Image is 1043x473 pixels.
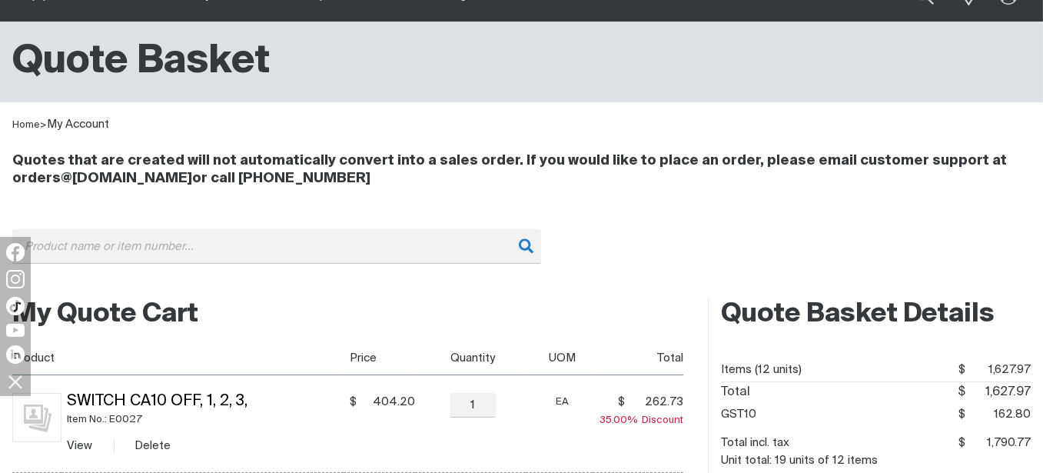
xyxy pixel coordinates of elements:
img: TikTok [6,297,25,315]
img: Facebook [6,243,25,261]
th: Product [12,341,344,375]
button: Delete Switch CA10 off, 1, 2, 3, [135,437,171,455]
span: $ [618,395,625,410]
a: My Account [47,118,109,130]
dt: Total [721,382,750,403]
span: Discount [600,415,683,425]
a: Home [12,120,40,130]
div: EA [531,393,593,411]
h2: My Quote Cart [12,298,683,331]
dt: Unit total: 19 units of 12 items [721,455,878,466]
a: Switch CA10 off, 1, 2, 3, [68,394,248,409]
span: 262.73 [629,395,683,410]
h2: Quote Basket Details [721,298,1031,331]
a: View Switch CA10 off, 1, 2, 3, [68,440,93,451]
dt: Total incl. tax [721,431,789,455]
span: $ [350,395,357,410]
input: Product name or item number... [12,229,541,264]
div: Product or group for quick order [12,229,1031,287]
th: UOM [526,341,593,375]
span: 1,627.97 [965,382,1031,403]
img: hide socials [2,368,28,395]
h4: Quotes that are created will not automatically convert into a sales order. If you would like to p... [12,152,1031,188]
span: $ [958,364,965,375]
th: Price [344,341,414,375]
span: 162.80 [965,403,1031,426]
span: $ [958,386,965,398]
span: $ [958,437,965,448]
span: 1,790.77 [965,431,1031,455]
img: No image for this product [12,393,61,442]
img: LinkedIn [6,345,25,364]
th: Total [593,341,683,375]
img: Instagram [6,270,25,288]
span: 1,627.97 [965,358,1031,381]
span: $ [958,408,965,420]
span: 35.00% [600,415,642,425]
img: YouTube [6,324,25,337]
dt: GST10 [721,403,756,426]
div: Item No.: E0027 [68,411,344,428]
th: Quantity [415,341,526,375]
dt: Items (12 units) [721,358,802,381]
span: > [40,120,47,130]
a: @[DOMAIN_NAME] [61,172,192,185]
span: 404.20 [361,395,415,410]
h1: Quote Basket [12,37,270,87]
